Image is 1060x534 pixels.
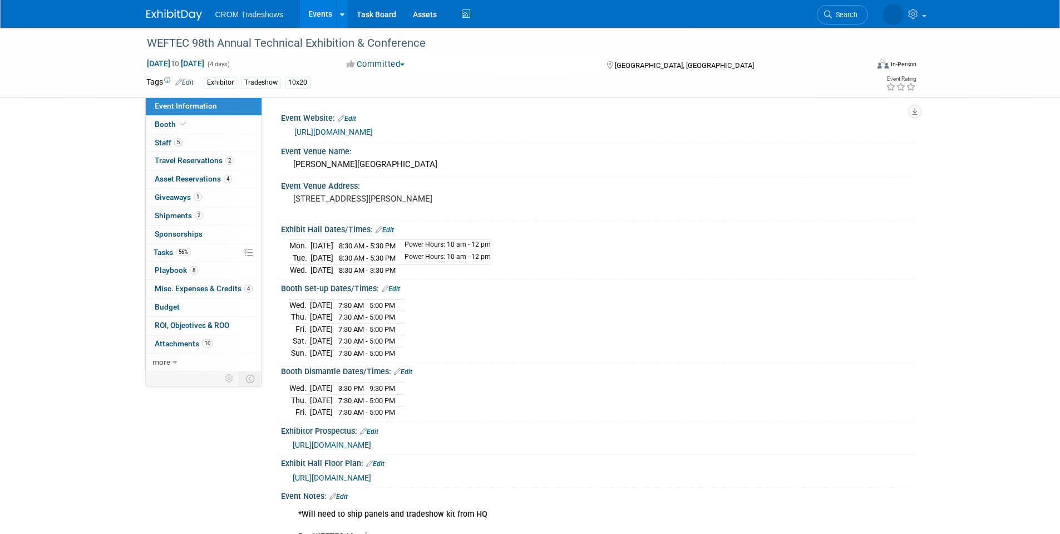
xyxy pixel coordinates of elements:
[338,325,395,334] span: 7:30 AM - 5:00 PM
[281,423,914,437] div: Exhibitor Prospectus:
[817,5,868,25] a: Search
[289,394,310,406] td: Thu.
[146,58,205,68] span: [DATE] [DATE]
[190,266,198,275] span: 8
[310,311,333,324] td: [DATE]
[215,10,283,19] span: CROM Tradeshows
[281,455,914,469] div: Exhibit Hall Floor Plan:
[224,175,232,183] span: 4
[195,211,203,219] span: 2
[802,58,917,75] div: Event Format
[310,394,333,406] td: [DATE]
[244,285,253,293] span: 4
[206,61,230,68] span: (4 days)
[289,299,310,311] td: Wed.
[310,240,333,252] td: [DATE]
[202,339,213,347] span: 10
[289,252,310,264] td: Tue.
[310,323,333,335] td: [DATE]
[155,302,180,311] span: Budget
[398,252,491,264] td: Power Hours: 10 am - 12 pm
[152,357,170,366] span: more
[181,121,186,127] i: Booth reservation complete
[155,156,234,165] span: Travel Reservations
[155,193,202,202] span: Giveaways
[174,138,183,146] span: 5
[146,226,262,243] a: Sponsorships
[338,384,395,393] span: 3:30 PM - 9:30 PM
[310,299,333,311] td: [DATE]
[339,266,396,275] span: 8:30 AM - 3:30 PM
[281,363,914,378] div: Booth Dismantle Dates/Times:
[289,335,310,347] td: Sat.
[146,116,262,134] a: Booth
[154,248,191,257] span: Tasks
[394,368,412,376] a: Edit
[877,60,889,68] img: Format-Inperson.png
[338,408,395,417] span: 7:30 AM - 5:00 PM
[310,383,333,395] td: [DATE]
[293,473,371,482] span: [URL][DOMAIN_NAME]
[175,79,194,86] a: Edit
[146,354,262,371] a: more
[832,11,857,19] span: Search
[146,134,262,152] a: Staff5
[376,226,394,234] a: Edit
[338,396,395,405] span: 7:30 AM - 5:00 PM
[176,248,191,256] span: 56%
[281,221,914,236] div: Exhibit Hall Dates/Times:
[310,252,333,264] td: [DATE]
[170,59,181,68] span: to
[146,170,262,188] a: Asset Reservations4
[239,371,262,386] td: Toggle Event Tabs
[338,337,395,345] span: 7:30 AM - 5:00 PM
[289,240,310,252] td: Mon.
[146,152,262,170] a: Travel Reservations2
[194,193,202,201] span: 1
[289,156,906,173] div: [PERSON_NAME][GEOGRAPHIC_DATA]
[366,460,384,468] a: Edit
[146,317,262,335] a: ROI, Objectives & ROO
[281,488,914,502] div: Event Notes:
[146,76,194,89] td: Tags
[220,371,239,386] td: Personalize Event Tab Strip
[146,298,262,316] a: Budget
[886,76,916,82] div: Event Rating
[339,242,396,250] span: 8:30 AM - 5:30 PM
[146,280,262,298] a: Misc. Expenses & Credits4
[289,264,310,276] td: Wed.
[241,77,281,89] div: Tradeshow
[204,77,237,89] div: Exhibitor
[281,280,914,295] div: Booth Set-up Dates/Times:
[338,115,356,123] a: Edit
[146,244,262,262] a: Tasks56%
[146,97,262,115] a: Event Information
[289,347,310,359] td: Sun.
[155,211,203,220] span: Shipments
[289,383,310,395] td: Wed.
[146,335,262,353] a: Attachments10
[890,60,916,68] div: In-Person
[155,101,217,110] span: Event Information
[310,347,333,359] td: [DATE]
[155,174,232,183] span: Asset Reservations
[155,339,213,348] span: Attachments
[289,406,310,418] td: Fri.
[293,440,371,449] a: [URL][DOMAIN_NAME]
[338,301,395,310] span: 7:30 AM - 5:00 PM
[155,321,229,330] span: ROI, Objectives & ROO
[225,156,234,165] span: 2
[310,335,333,347] td: [DATE]
[338,313,395,321] span: 7:30 AM - 5:00 PM
[310,406,333,418] td: [DATE]
[146,262,262,280] a: Playbook8
[143,33,851,53] div: WEFTEC 98th Annual Technical Exhibition & Conference
[294,128,373,136] a: [URL][DOMAIN_NAME]
[155,266,198,275] span: Playbook
[343,58,409,70] button: Committed
[155,138,183,147] span: Staff
[289,311,310,324] td: Thu.
[155,120,189,129] span: Booth
[281,143,914,157] div: Event Venue Name:
[339,254,396,262] span: 8:30 AM - 5:30 PM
